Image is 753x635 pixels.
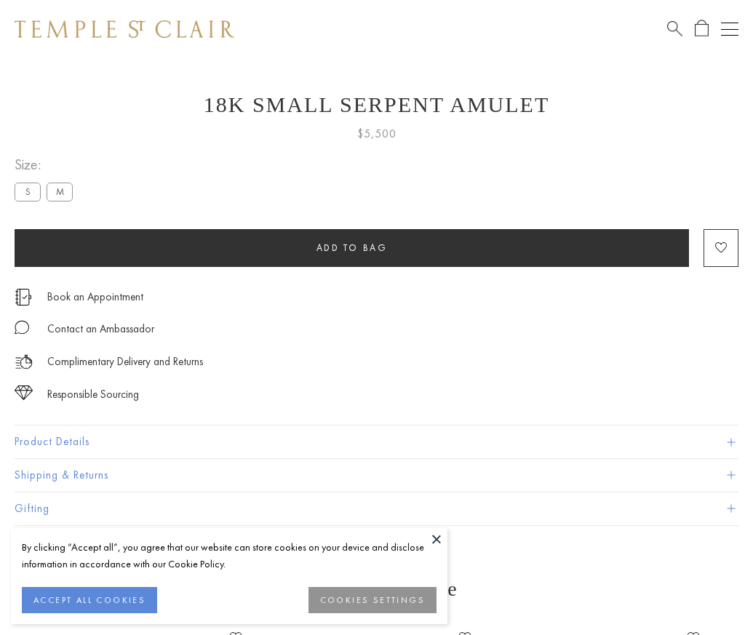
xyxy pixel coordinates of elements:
[22,539,437,572] div: By clicking “Accept all”, you agree that our website can store cookies on your device and disclos...
[15,386,33,400] img: icon_sourcing.svg
[15,183,41,201] label: S
[47,183,73,201] label: M
[308,587,437,613] button: COOKIES SETTINGS
[15,20,234,38] img: Temple St. Clair
[15,320,29,335] img: MessageIcon-01_2.svg
[15,92,738,117] h1: 18K Small Serpent Amulet
[316,241,388,254] span: Add to bag
[15,426,738,458] button: Product Details
[47,320,154,338] div: Contact an Ambassador
[47,386,139,404] div: Responsible Sourcing
[15,289,32,305] img: icon_appointment.svg
[667,20,682,38] a: Search
[695,20,709,38] a: Open Shopping Bag
[47,289,143,305] a: Book an Appointment
[15,153,79,177] span: Size:
[357,124,397,143] span: $5,500
[15,492,738,525] button: Gifting
[15,459,738,492] button: Shipping & Returns
[22,587,157,613] button: ACCEPT ALL COOKIES
[47,353,203,371] p: Complimentary Delivery and Returns
[15,353,33,371] img: icon_delivery.svg
[15,229,689,267] button: Add to bag
[721,20,738,38] button: Open navigation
